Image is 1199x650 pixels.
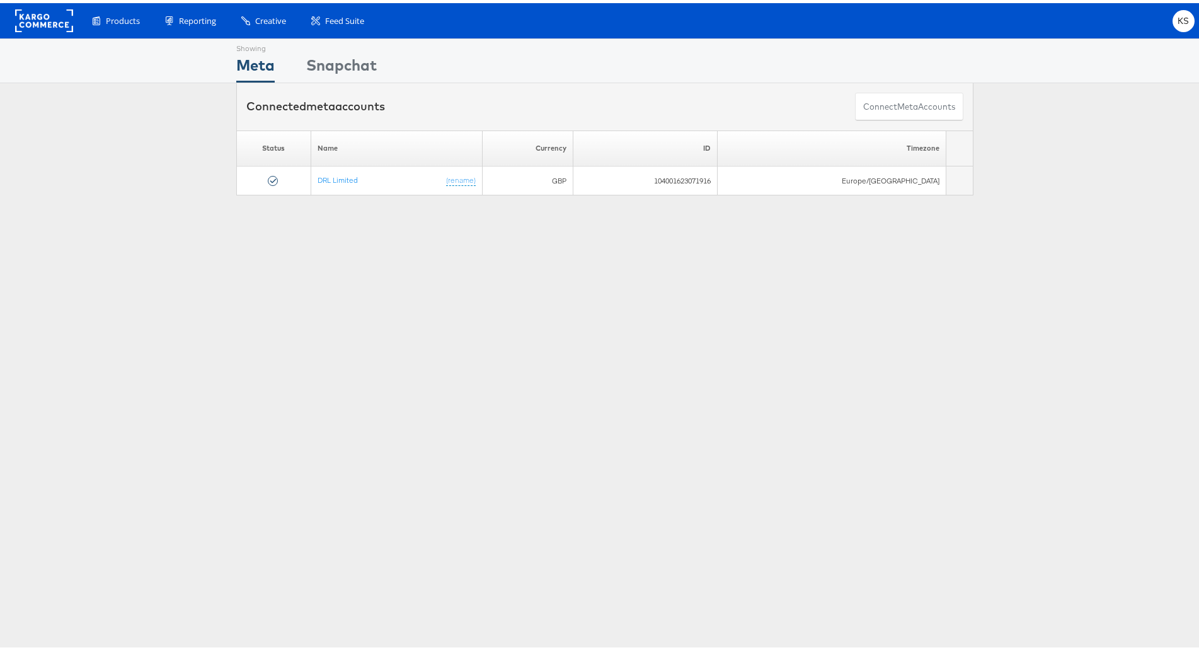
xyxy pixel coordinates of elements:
[106,12,140,24] span: Products
[236,51,275,79] div: Meta
[306,51,377,79] div: Snapchat
[255,12,286,24] span: Creative
[236,36,275,51] div: Showing
[717,163,946,192] td: Europe/[GEOGRAPHIC_DATA]
[325,12,364,24] span: Feed Suite
[318,172,358,182] a: DRL Limited
[855,90,963,118] button: ConnectmetaAccounts
[446,172,476,183] a: (rename)
[246,95,385,112] div: Connected accounts
[306,96,335,110] span: meta
[717,127,946,163] th: Timezone
[573,163,717,192] td: 104001623071916
[1178,14,1190,22] span: KS
[179,12,216,24] span: Reporting
[482,127,573,163] th: Currency
[897,98,918,110] span: meta
[311,127,482,163] th: Name
[573,127,717,163] th: ID
[237,127,311,163] th: Status
[482,163,573,192] td: GBP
